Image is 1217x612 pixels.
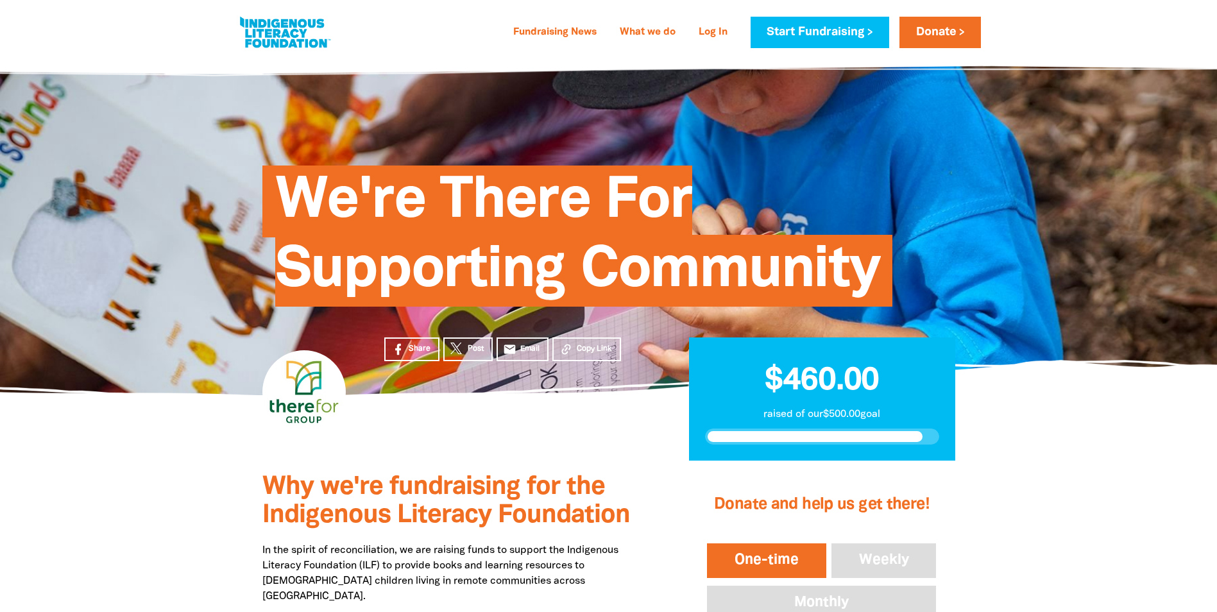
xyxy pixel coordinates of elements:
button: One-time [704,541,829,581]
span: Copy Link [577,343,612,355]
h2: Donate and help us get there! [704,479,939,531]
a: Start Fundraising [751,17,889,48]
i: email [503,343,516,356]
a: What we do [612,22,683,43]
span: Email [520,343,540,355]
a: emailEmail [497,337,549,361]
span: Post [468,343,484,355]
p: raised of our $500.00 goal [705,407,939,422]
a: Log In [691,22,735,43]
button: Weekly [829,541,939,581]
button: Copy Link [552,337,621,361]
a: Donate [899,17,980,48]
a: Post [443,337,493,361]
span: Share [409,343,430,355]
a: Fundraising News [506,22,604,43]
span: We're There For Supporting Community [275,175,880,307]
span: $460.00 [765,366,879,396]
a: Share [384,337,439,361]
span: Why we're fundraising for the Indigenous Literacy Foundation [262,475,630,527]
